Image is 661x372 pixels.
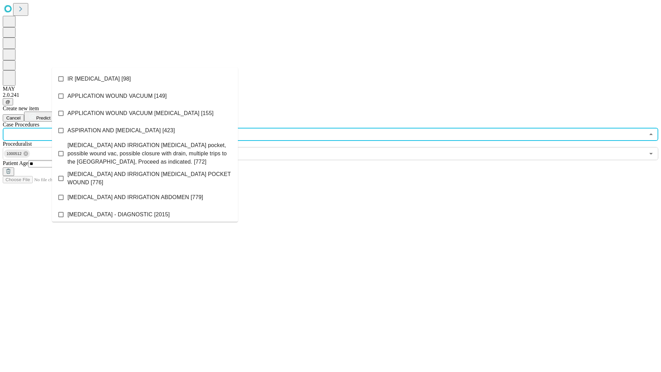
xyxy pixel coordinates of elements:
span: [MEDICAL_DATA] - DIAGNOSTIC [2015] [67,210,170,219]
span: IR [MEDICAL_DATA] [98] [67,75,131,83]
span: APPLICATION WOUND VACUUM [MEDICAL_DATA] [155] [67,109,213,117]
span: Create new item [3,105,39,111]
button: Cancel [3,114,24,122]
span: Scheduled Procedure [3,122,39,127]
span: Cancel [6,115,21,121]
span: Predict [36,115,50,121]
span: [MEDICAL_DATA] AND IRRIGATION [MEDICAL_DATA] pocket, possible wound vac, possible closure with dr... [67,141,232,166]
button: Close [646,130,656,139]
button: Predict [24,112,56,122]
span: Proceduralist [3,141,32,147]
div: MAY [3,86,658,92]
div: 1000512 [4,149,30,158]
div: 2.0.241 [3,92,658,98]
span: [MEDICAL_DATA] AND IRRIGATION ABDOMEN [779] [67,193,203,201]
span: [MEDICAL_DATA] AND IRRIGATION [MEDICAL_DATA] POCKET WOUND [776] [67,170,232,187]
span: ASPIRATION AND [MEDICAL_DATA] [423] [67,126,175,135]
span: @ [6,99,10,104]
span: 1000512 [4,150,24,158]
button: Open [646,149,656,158]
button: @ [3,98,13,105]
span: APPLICATION WOUND VACUUM [149] [67,92,167,100]
span: Patient Age [3,160,28,166]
